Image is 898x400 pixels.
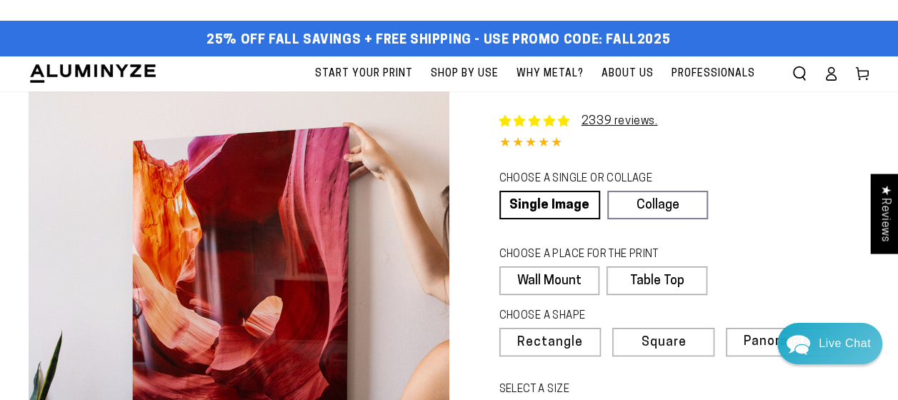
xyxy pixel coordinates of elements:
a: Professionals [664,56,762,91]
a: Why Metal? [509,56,591,91]
legend: CHOOSE A PLACE FOR THE PRINT [499,247,694,263]
div: 4.84 out of 5.0 stars [499,134,870,154]
label: Table Top [607,266,707,295]
span: About Us [602,65,654,83]
legend: CHOOSE A SHAPE [499,309,697,324]
legend: CHOOSE A SINGLE OR COLLAGE [499,171,695,187]
summary: Search our site [784,58,815,89]
label: Wall Mount [499,266,600,295]
a: Single Image [499,191,600,219]
div: Contact Us Directly [819,323,871,364]
div: Click to open Judge.me floating reviews tab [871,174,898,253]
span: Shop By Use [431,65,499,83]
a: 2339 reviews. [582,116,658,127]
span: Square [641,336,686,349]
a: About Us [594,56,661,91]
span: Why Metal? [517,65,584,83]
span: Panoramic [744,335,810,349]
span: Professionals [672,65,755,83]
img: Aluminyze [29,63,157,84]
legend: SELECT A SIZE [499,382,716,398]
span: 25% off FALL Savings + Free Shipping - Use Promo Code: FALL2025 [206,33,670,49]
a: Collage [607,191,708,219]
a: Shop By Use [424,56,506,91]
span: Start Your Print [315,65,413,83]
a: Start Your Print [308,56,420,91]
div: Chat widget toggle [777,323,882,364]
span: Rectangle [517,336,583,349]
